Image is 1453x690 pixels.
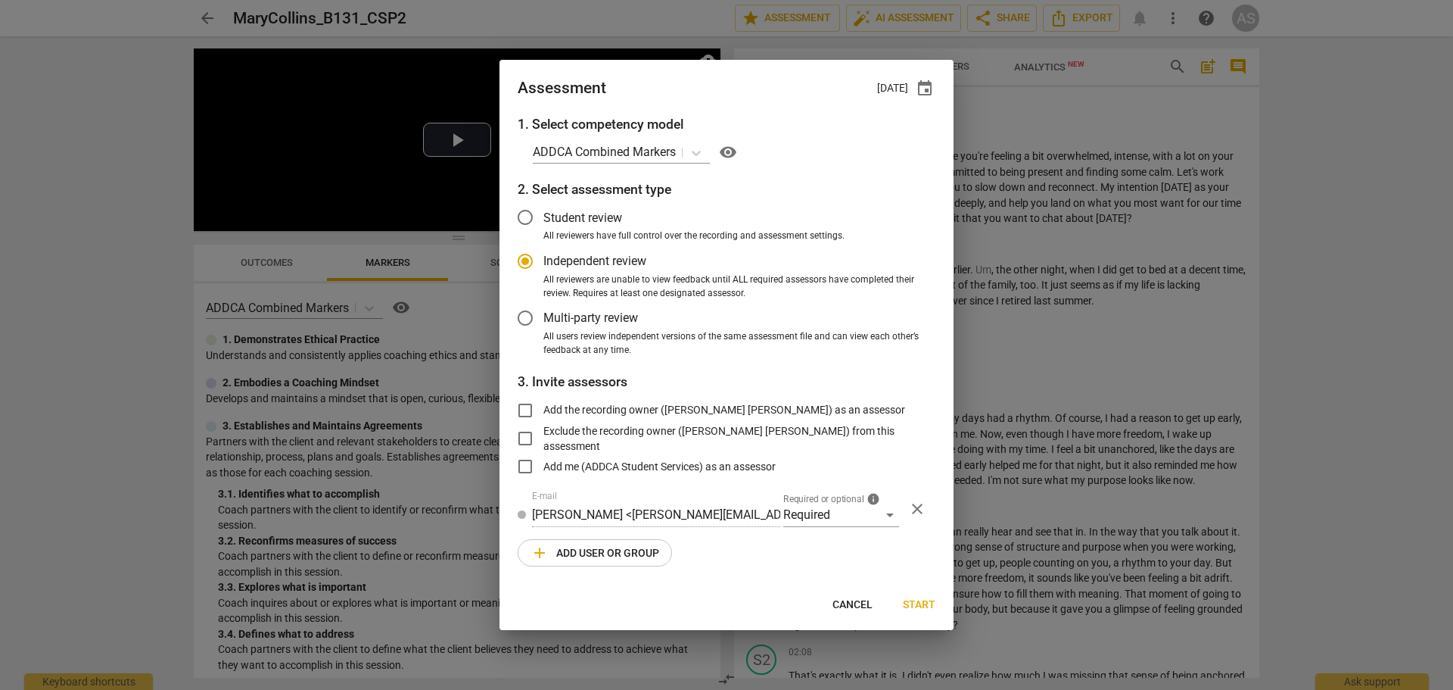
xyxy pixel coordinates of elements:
[914,78,935,99] button: Due date
[518,372,935,392] h3: People will receive a link to the document to review.
[916,80,934,98] span: event
[903,598,935,613] span: Start
[710,140,740,164] a: Help
[877,80,908,96] p: [DATE]
[832,598,873,613] span: Cancel
[532,503,780,527] input: Start typing to see a suggestion list
[530,544,659,562] span: Add user or group
[518,114,935,134] h3: 1. Select competency model
[518,180,935,199] h3: 2. Select assessment type
[908,500,926,518] span: close
[543,229,845,243] span: All reviewers have full control over the recording and assessment settings.
[533,143,676,161] p: ADDCA Combined Markers
[532,492,557,501] label: E-mail
[783,495,864,504] span: Required or optional
[543,309,638,326] span: Multi-party review
[518,199,935,357] div: Assessment type
[530,544,549,562] span: add
[899,491,935,527] button: Remove
[518,500,532,519] span: Review status: new
[543,330,923,357] span: All users review independent versions of the same assessment file and can view each other’s feedb...
[719,143,737,161] span: visibility
[543,252,646,270] span: Independent review
[783,503,899,527] div: Required
[543,459,776,475] span: Add me (ADDCA Student Services) as an assessor
[543,402,905,418] span: Add the recording owner ([PERSON_NAME] [PERSON_NAME]) as an assessor
[716,140,740,164] button: Help
[543,273,923,300] span: All reviewers are unable to view feedback until ALL required assessors have completed their revie...
[543,209,622,226] span: Student review
[543,423,923,454] span: Exclude the recording owner ([PERSON_NAME] [PERSON_NAME]) from this assessment
[867,492,880,506] span: info
[518,539,672,567] button: Add
[518,79,606,98] div: Assessment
